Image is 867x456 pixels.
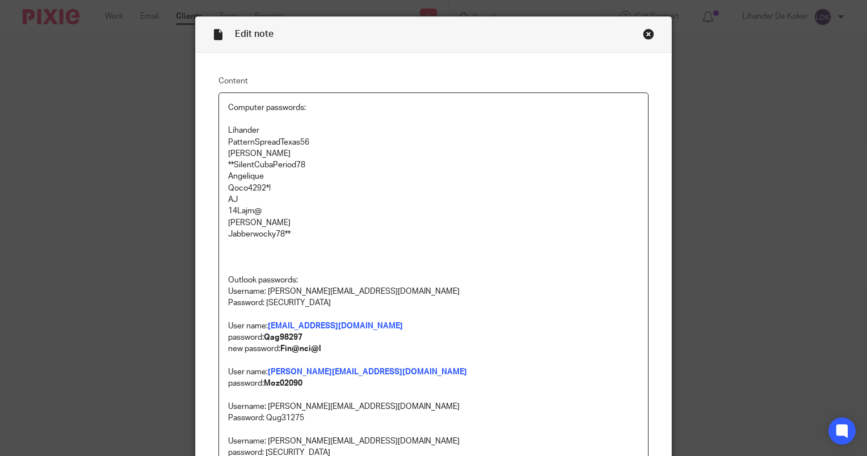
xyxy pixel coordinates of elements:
p: User name: [228,320,639,332]
strong: Fin@nci@l [280,345,321,353]
p: Computer passwords: [228,102,639,113]
p: User name: password: [228,366,639,390]
p: Lihander [228,125,639,136]
label: Content [218,75,649,87]
p: Angelique [228,171,639,182]
p: 14Lajm@ [228,205,639,217]
a: [EMAIL_ADDRESS][DOMAIN_NAME] [268,322,403,330]
p: new password: [228,343,639,354]
p: Username: [PERSON_NAME][EMAIL_ADDRESS][DOMAIN_NAME] [228,286,639,297]
div: Close this dialog window [643,28,654,40]
p: [PERSON_NAME] **SilentCubaPeriod78 [228,148,639,171]
strong: Moz02090 [264,379,302,387]
p: [PERSON_NAME] [228,217,639,229]
p: Jabberwocky78** [228,229,639,240]
p: Username: [PERSON_NAME][EMAIL_ADDRESS][DOMAIN_NAME] [228,436,639,447]
a: [PERSON_NAME][EMAIL_ADDRESS][DOMAIN_NAME] [268,368,467,376]
p: Password: [SECURITY_DATA] [228,297,639,309]
span: Edit note [235,29,273,39]
p: Outlook passwords: [228,275,639,286]
strong: Qag98297 [264,333,302,341]
p: PatternSpreadTexas56 [228,137,639,148]
p: password: [228,332,639,343]
p: Qoco4292*! AJ [228,183,639,206]
p: Username: [PERSON_NAME][EMAIL_ADDRESS][DOMAIN_NAME] Password: Qug31275 [228,401,639,424]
